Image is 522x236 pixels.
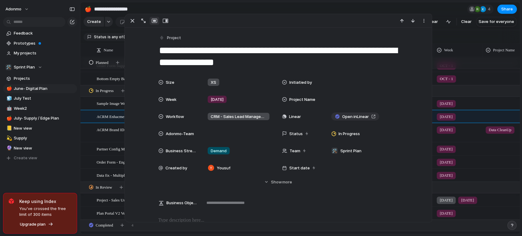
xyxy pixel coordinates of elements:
[18,220,55,229] button: Upgrade plan
[131,222,134,228] span: 4
[440,76,453,82] span: OCT - 1
[440,63,453,69] span: OCT - 1
[6,95,12,101] button: 🧊
[211,114,266,120] span: CRM - Sales Lead Management
[3,29,77,38] a: Feedback
[14,40,75,46] span: Prototypes
[19,206,72,218] span: You've crossed the free limit of 300 items
[106,34,124,40] button: isany of
[166,148,198,154] span: Business Stream
[440,197,453,203] span: [DATE]
[85,5,91,13] div: 🍎
[3,63,77,72] button: 🛠️Sprint Plan
[6,125,12,131] button: 📒
[123,34,157,40] button: 9 statuses
[289,114,301,120] span: Linear
[290,148,300,154] span: Team
[6,95,11,102] div: 🧊
[6,105,11,112] div: 🤖
[289,165,310,171] span: Start date
[97,209,133,216] span: Plan Portal V2 Version
[14,64,35,70] span: Sprint Plan
[3,104,77,113] a: 🤖Week2
[282,179,292,185] span: more
[14,115,75,121] span: July- Supply / Edge Plan
[97,145,147,152] span: Partner Config Module Support
[3,134,77,143] a: 💫Supply
[96,184,112,190] span: In Review
[461,19,472,25] span: Clear
[493,47,515,53] span: Project Name
[14,30,75,36] span: Feedback
[476,17,517,27] button: Save for everyone
[166,131,194,137] span: Adonmo-Team
[444,47,453,53] span: Week
[440,127,453,133] span: [DATE]
[165,165,187,171] span: Created by
[6,145,12,151] button: 🔮
[6,6,21,12] span: Adonmo
[3,114,77,123] a: 🍎July- Supply / Edge Plan
[97,196,150,203] span: Project - Sales User Management
[211,97,224,103] span: [DATE]
[14,86,75,92] span: June- Digital Plan
[340,148,361,154] span: Sprint Plan
[6,135,12,141] button: 💫
[6,125,11,132] div: 📒
[6,64,12,70] div: 🛠️
[211,79,216,86] span: XS
[94,34,106,40] span: Status
[20,221,46,227] span: Upgrade plan
[96,60,109,66] span: Planned
[3,49,77,58] a: My projects
[3,39,77,48] a: Prototypes
[217,165,231,171] span: Yousuf
[96,222,113,228] span: Completed
[83,17,104,27] button: Create
[167,35,181,41] span: Project
[14,95,75,101] span: July Test
[6,115,11,122] div: 🍎
[440,101,453,107] span: [DATE]
[3,144,77,153] a: 🔮New view
[6,145,11,152] div: 🔮
[342,114,369,120] span: Open in Linear
[489,127,511,133] span: Data CleanUp
[83,4,93,14] button: 🍎
[440,146,453,152] span: [DATE]
[166,200,198,206] span: Business Objective
[158,176,398,187] button: Showmore
[14,125,75,131] span: New view
[440,210,453,216] span: [DATE]
[166,114,184,120] span: Workflow
[3,94,77,103] a: 🧊July Test
[14,145,75,151] span: New view
[14,105,75,112] span: Week2
[14,135,75,141] span: Supply
[6,115,12,121] button: 🍎
[166,97,176,103] span: Week
[111,34,123,40] span: any of
[3,84,77,93] a: 🍎June- Digital Plan
[440,172,453,179] span: [DATE]
[96,88,114,94] span: In Progress
[459,17,474,27] button: Clear
[440,114,453,120] span: [DATE]
[331,112,379,120] a: Open inLinear
[6,86,12,92] button: 🍎
[497,5,517,14] button: Share
[14,155,37,161] span: Create view
[3,124,77,133] a: 📒New view
[104,47,113,53] span: Name
[479,19,514,25] span: Save for everyone
[271,179,282,185] span: Show
[289,131,303,137] span: Status
[488,6,492,12] span: 4
[440,159,453,165] span: [DATE]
